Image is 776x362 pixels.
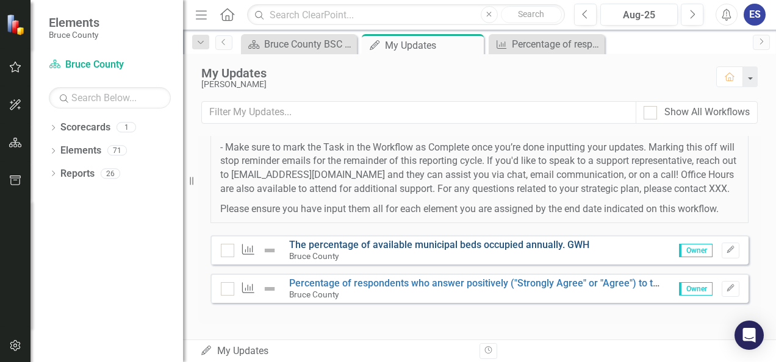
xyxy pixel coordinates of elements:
[744,4,766,26] button: ES
[262,243,277,258] img: Not Defined
[492,37,602,52] a: Percentage of respondents who answer positively ("Strongly Agree" or "Agree") to the question: "I...
[289,289,339,299] small: Bruce County
[201,80,704,89] div: [PERSON_NAME]
[60,144,101,158] a: Elements
[518,9,544,19] span: Search
[247,4,565,26] input: Search ClearPoint...
[512,37,602,52] div: Percentage of respondents who answer positively ("Strongly Agree" or "Agree") to the question: "I...
[600,4,678,26] button: Aug-25
[49,87,171,108] input: Search Below...
[664,105,750,119] div: Show All Workflows
[6,13,27,35] img: ClearPoint Strategy
[201,66,704,80] div: My Updates
[49,58,171,72] a: Bruce County
[200,344,470,358] div: My Updates
[244,37,354,52] a: Bruce County BSC Welcome Page
[49,15,99,30] span: Elements
[501,6,562,23] button: Search
[262,282,277,296] img: Not Defined
[60,167,95,181] a: Reports
[117,122,136,133] div: 1
[220,141,739,196] p: - Make sure to mark the Task in the Workflow as Complete once you’re done inputting your updates....
[679,244,713,257] span: Owner
[735,321,764,350] div: Open Intercom Messenger
[201,101,636,124] input: Filter My Updates...
[220,202,739,216] p: Please ensure you have input them all for each element you are assigned by the end date indicated...
[264,37,354,52] div: Bruce County BSC Welcome Page
[49,30,99,40] small: Bruce County
[289,239,589,250] a: The percentage of available municipal beds occupied annually. GWH
[679,282,713,296] span: Owner
[60,121,110,135] a: Scorecards
[385,38,481,53] div: My Updates
[101,168,120,179] div: 26
[605,8,674,23] div: Aug-25
[289,251,339,261] small: Bruce County
[107,146,127,156] div: 71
